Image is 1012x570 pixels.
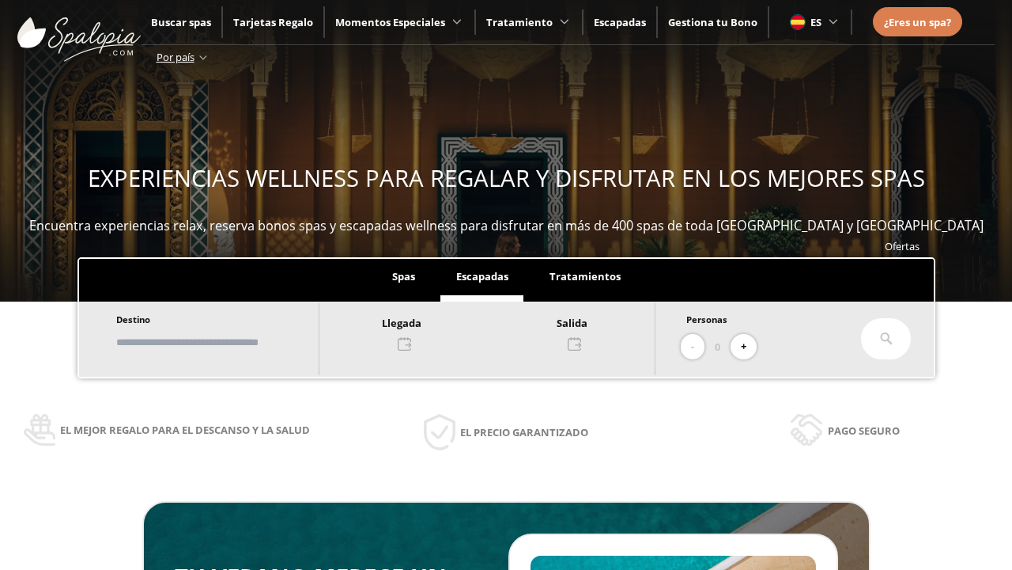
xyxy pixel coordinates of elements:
a: Escapadas [594,15,646,29]
span: El mejor regalo para el descanso y la salud [60,421,310,439]
a: ¿Eres un spa? [884,13,951,31]
span: Por país [157,50,194,64]
a: Tarjetas Regalo [233,15,313,29]
span: EXPERIENCIAS WELLNESS PARA REGALAR Y DISFRUTAR EN LOS MEJORES SPAS [88,162,925,194]
span: Pago seguro [828,422,900,439]
span: 0 [715,338,720,355]
a: Ofertas [885,239,919,253]
span: Encuentra experiencias relax, reserva bonos spas y escapadas wellness para disfrutar en más de 40... [29,217,984,234]
span: Spas [392,269,415,283]
span: El precio garantizado [460,424,588,441]
span: Escapadas [456,269,508,283]
a: Buscar spas [151,15,211,29]
span: Destino [116,313,150,325]
span: ¿Eres un spa? [884,15,951,29]
img: ImgLogoSpalopia.BvClDcEz.svg [17,2,141,62]
button: - [681,334,704,360]
button: + [731,334,757,360]
span: Personas [686,313,727,325]
a: Gestiona tu Bono [668,15,757,29]
span: Tratamientos [549,269,621,283]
